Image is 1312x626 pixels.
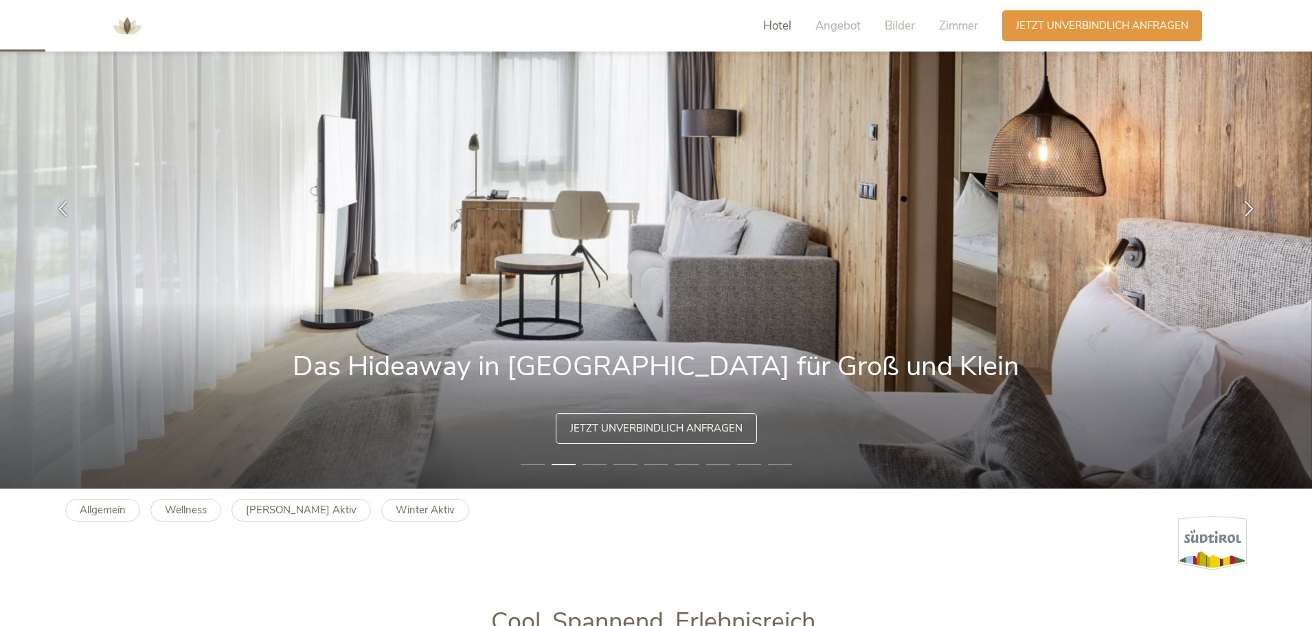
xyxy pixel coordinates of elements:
[106,21,148,30] a: AMONTI & LUNARIS Wellnessresort
[396,503,455,517] b: Winter Aktiv
[885,18,915,34] span: Bilder
[939,18,978,34] span: Zimmer
[106,5,148,47] img: AMONTI & LUNARIS Wellnessresort
[570,421,743,436] span: Jetzt unverbindlich anfragen
[231,499,371,522] a: [PERSON_NAME] Aktiv
[246,503,357,517] b: [PERSON_NAME] Aktiv
[165,503,207,517] b: Wellness
[80,503,126,517] b: Allgemein
[763,18,791,34] span: Hotel
[1016,19,1188,33] span: Jetzt unverbindlich anfragen
[815,18,861,34] span: Angebot
[381,499,469,522] a: Winter Aktiv
[150,499,221,522] a: Wellness
[65,499,140,522] a: Allgemein
[1178,516,1247,570] img: Südtirol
